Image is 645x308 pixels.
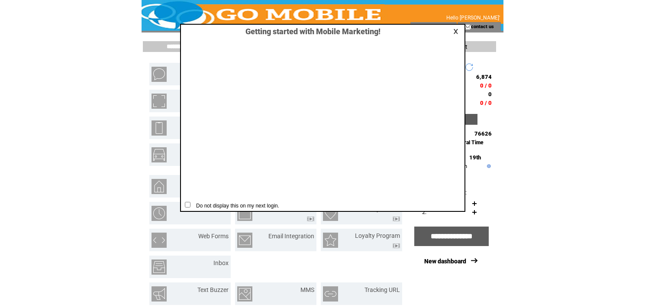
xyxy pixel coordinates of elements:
img: text-buzzer.png [152,286,167,302]
span: 76626 [474,130,492,137]
img: mobile-websites.png [152,120,167,136]
img: property-listing.png [152,179,167,194]
img: tracking-url.png [323,286,338,302]
img: video.png [393,217,400,221]
img: contact_us_icon.gif [464,23,471,30]
img: mobile-coupons.png [152,94,167,109]
span: 0 / 0 [480,100,492,106]
a: New dashboard [424,258,466,265]
img: loyalty-program.png [323,233,338,248]
img: birthday-wishes.png [323,206,338,221]
img: text-to-win.png [237,206,252,221]
span: Central Time [453,139,484,146]
a: Email Integration [268,233,314,240]
span: Getting started with Mobile Marketing! [237,27,381,36]
img: text-blast.png [152,67,167,82]
span: 0 [488,91,492,97]
span: 0 / 0 [480,82,492,89]
img: account_icon.gif [424,23,430,30]
img: mms.png [237,286,252,302]
img: inbox.png [152,259,167,275]
img: help.gif [485,164,491,168]
a: Loyalty Program [355,232,400,239]
img: email-integration.png [237,233,252,248]
img: scheduled-tasks.png [152,206,167,221]
a: Web Forms [198,233,229,240]
span: 6,874 [476,74,492,80]
a: contact us [471,23,494,29]
a: Text Buzzer [197,286,229,293]
span: 19th [469,154,481,161]
img: vehicle-listing.png [152,147,167,162]
a: Tracking URL [364,286,400,293]
img: video.png [307,217,314,221]
img: video.png [393,243,400,248]
span: Do not display this on my next login. [192,203,279,209]
span: Hello [PERSON_NAME]' [446,15,500,21]
a: Inbox [213,259,229,266]
img: web-forms.png [152,233,167,248]
a: MMS [300,286,314,293]
span: 2. [422,209,426,215]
